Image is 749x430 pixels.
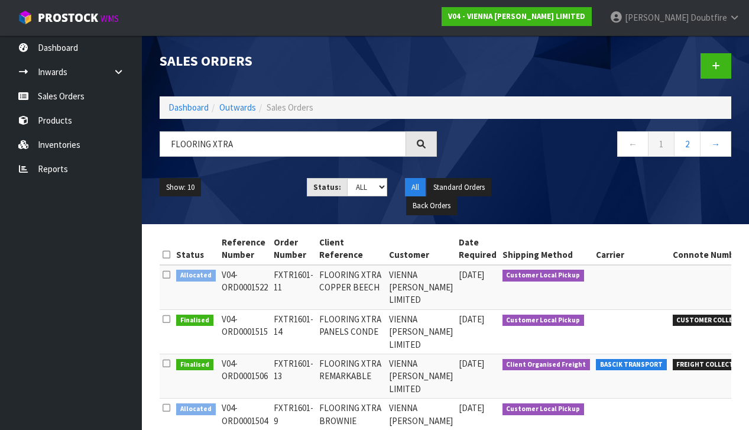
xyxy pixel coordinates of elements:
span: [DATE] [459,402,484,413]
th: Reference Number [219,233,271,265]
button: All [405,178,426,197]
td: FLOORING XTRA REMARKABLE [316,354,386,399]
strong: Status: [313,182,341,192]
td: VIENNA [PERSON_NAME] LIMITED [386,309,456,354]
button: Back Orders [406,196,457,215]
td: FXTR1601-14 [271,309,316,354]
th: Date Required [456,233,500,265]
td: FXTR1601-11 [271,265,316,310]
td: FLOORING XTRA COPPER BEECH [316,265,386,310]
button: Show: 10 [160,178,201,197]
span: BASCIK TRANSPORT [596,359,667,371]
input: Search sales orders [160,131,406,157]
strong: V04 - VIENNA [PERSON_NAME] LIMITED [448,11,585,21]
td: V04-ORD0001506 [219,354,271,399]
a: → [700,131,731,157]
a: ← [617,131,649,157]
span: Customer Local Pickup [502,270,585,282]
a: 2 [674,131,701,157]
span: Sales Orders [267,102,313,113]
span: [DATE] [459,313,484,325]
span: Finalised [176,359,213,371]
img: cube-alt.png [18,10,33,25]
a: Outwards [219,102,256,113]
td: VIENNA [PERSON_NAME] LIMITED [386,354,456,399]
span: Allocated [176,403,216,415]
span: [PERSON_NAME] [625,12,689,23]
td: V04-ORD0001515 [219,309,271,354]
th: Customer [386,233,456,265]
button: Standard Orders [427,178,491,197]
span: Customer Local Pickup [502,315,585,326]
th: Status [173,233,219,265]
td: VIENNA [PERSON_NAME] LIMITED [386,265,456,310]
td: FLOORING XTRA PANELS CONDE [316,309,386,354]
span: Finalised [176,315,213,326]
td: FXTR1601-13 [271,354,316,399]
a: 1 [648,131,675,157]
span: Customer Local Pickup [502,403,585,415]
th: Order Number [271,233,316,265]
span: [DATE] [459,269,484,280]
small: WMS [100,13,119,24]
nav: Page navigation [455,131,732,160]
span: ProStock [38,10,98,25]
span: Client Organised Freight [502,359,591,371]
span: Doubtfire [690,12,727,23]
span: Allocated [176,270,216,282]
span: [DATE] [459,358,484,369]
span: FREIGHT COLLECTED [673,359,746,371]
h1: Sales Orders [160,53,437,69]
td: V04-ORD0001522 [219,265,271,310]
a: Dashboard [168,102,209,113]
th: Shipping Method [500,233,594,265]
th: Client Reference [316,233,386,265]
th: Carrier [593,233,670,265]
